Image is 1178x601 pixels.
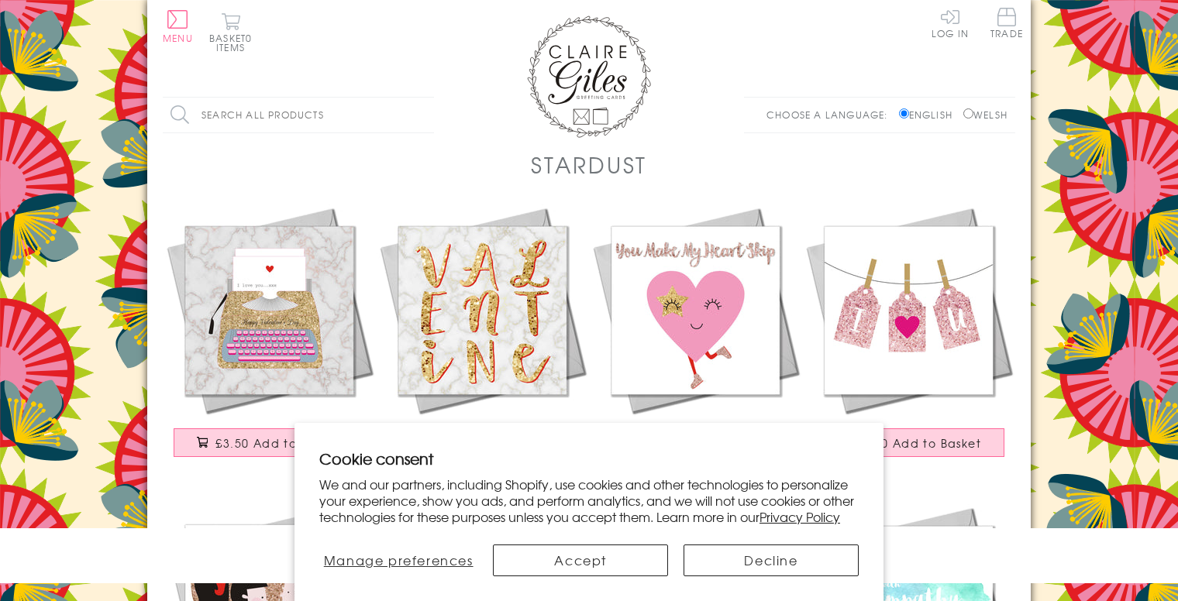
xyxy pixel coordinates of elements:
[319,476,859,524] p: We and our partners, including Shopify, use cookies and other technologies to personalize your ex...
[163,204,376,472] a: Valentine's Day Card, Typewriter, I love you £3.50 Add to Basket
[319,544,477,576] button: Manage preferences
[802,204,1015,472] a: Valentine's Day Card, Pegs - Love You, I 'Heart' You £3.50 Add to Basket
[759,507,840,526] a: Privacy Policy
[963,108,973,118] input: Welsh
[527,15,651,138] img: Claire Giles Greetings Cards
[215,435,342,451] span: £3.50 Add to Basket
[376,204,589,417] img: Valentine's Day Card, Marble background, Valentine
[899,108,960,122] label: English
[899,108,909,118] input: English
[802,204,1015,417] img: Valentine's Day Card, Pegs - Love You, I 'Heart' You
[990,8,1023,41] a: Trade
[589,204,802,417] img: Valentine's Day Card, Love Heart, You Make My Heart Skip
[324,551,474,569] span: Manage preferences
[174,428,366,457] button: £3.50 Add to Basket
[163,204,376,417] img: Valentine's Day Card, Typewriter, I love you
[589,204,802,472] a: Valentine's Day Card, Love Heart, You Make My Heart Skip £3.50 Add to Basket
[990,8,1023,38] span: Trade
[531,149,647,180] h1: Stardust
[209,12,252,52] button: Basket0 items
[418,98,434,132] input: Search
[216,31,252,54] span: 0 items
[813,428,1005,457] button: £3.50 Add to Basket
[163,98,434,132] input: Search all products
[932,8,969,38] a: Log In
[376,204,589,472] a: Valentine's Day Card, Marble background, Valentine £3.50 Add to Basket
[163,10,193,43] button: Menu
[319,448,859,469] h2: Cookie consent
[684,544,859,576] button: Decline
[493,544,668,576] button: Accept
[766,108,896,122] p: Choose a language:
[963,108,1007,122] label: Welsh
[163,31,193,45] span: Menu
[855,435,981,451] span: £3.50 Add to Basket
